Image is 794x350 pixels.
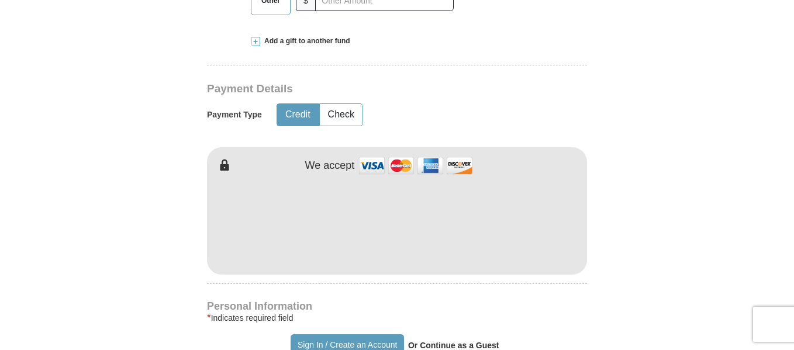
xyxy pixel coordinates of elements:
h5: Payment Type [207,110,262,120]
h4: Personal Information [207,302,587,311]
img: credit cards accepted [357,153,474,178]
div: Indicates required field [207,311,587,325]
strong: Or Continue as a Guest [408,341,499,350]
h3: Payment Details [207,82,505,96]
span: Add a gift to another fund [260,36,350,46]
h4: We accept [305,160,355,172]
button: Check [320,104,363,126]
button: Credit [277,104,319,126]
